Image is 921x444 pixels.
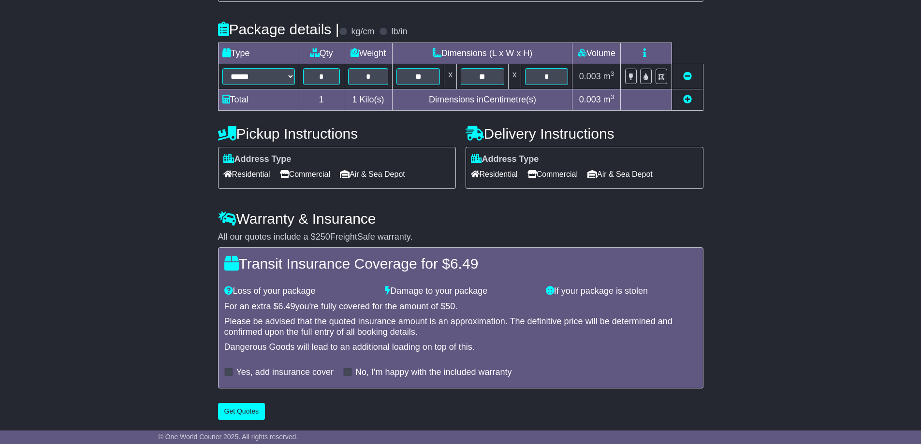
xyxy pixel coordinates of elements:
div: Dangerous Goods will lead to an additional loading on top of this. [224,342,697,353]
h4: Warranty & Insurance [218,211,703,227]
div: For an extra $ you're fully covered for the amount of $ . [224,301,697,312]
td: 1 [299,89,344,110]
h4: Transit Insurance Coverage for $ [224,256,697,272]
sup: 3 [611,70,614,77]
a: Remove this item [683,72,692,81]
td: x [444,64,457,89]
button: Get Quotes [218,403,265,420]
td: Volume [572,43,621,64]
td: Type [218,43,299,64]
h4: Delivery Instructions [466,126,703,142]
div: If your package is stolen [541,286,702,297]
td: Qty [299,43,344,64]
div: All our quotes include a $ FreightSafe warranty. [218,232,703,243]
span: 6.49 [450,256,478,272]
label: No, I'm happy with the included warranty [355,367,512,378]
label: kg/cm [351,27,374,37]
span: 50 [445,301,455,311]
span: Air & Sea Depot [587,167,653,182]
label: Yes, add insurance cover [236,367,334,378]
span: 0.003 [579,95,601,104]
div: Damage to your package [380,286,541,297]
span: Commercial [527,167,578,182]
label: lb/in [391,27,407,37]
div: Please be advised that the quoted insurance amount is an approximation. The definitive price will... [224,316,697,337]
span: Residential [471,167,518,182]
a: Add new item [683,95,692,104]
span: m [603,72,614,81]
h4: Pickup Instructions [218,126,456,142]
span: 250 [316,232,330,242]
td: Total [218,89,299,110]
label: Address Type [471,154,539,165]
span: 1 [352,95,357,104]
span: 6.49 [278,301,295,311]
sup: 3 [611,93,614,100]
span: 0.003 [579,72,601,81]
div: Loss of your package [219,286,380,297]
label: Address Type [223,154,292,165]
span: Residential [223,167,270,182]
td: Kilo(s) [344,89,393,110]
td: x [508,64,521,89]
h4: Package details | [218,21,339,37]
span: © One World Courier 2025. All rights reserved. [159,433,298,441]
span: Commercial [280,167,330,182]
td: Dimensions (L x W x H) [393,43,572,64]
td: Dimensions in Centimetre(s) [393,89,572,110]
span: Air & Sea Depot [340,167,405,182]
span: m [603,95,614,104]
td: Weight [344,43,393,64]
